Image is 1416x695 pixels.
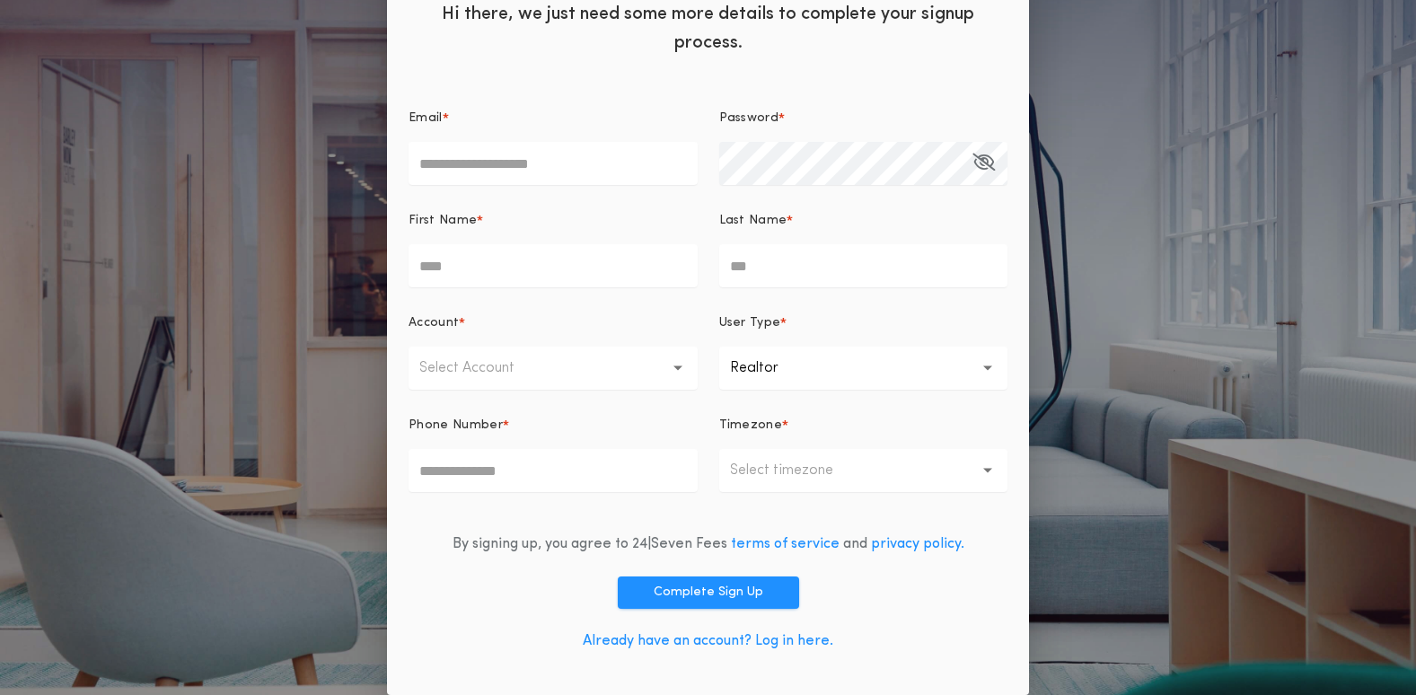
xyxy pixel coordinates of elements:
input: Password* [719,142,1008,185]
p: Last Name [719,212,787,230]
a: privacy policy. [871,537,964,551]
button: Realtor [719,347,1008,390]
button: Select timezone [719,449,1008,492]
button: Complete Sign Up [618,576,799,609]
p: Account [409,314,459,332]
button: Password* [972,142,995,185]
input: First Name* [409,244,698,287]
input: Last Name* [719,244,1008,287]
p: Email [409,110,443,128]
input: Email* [409,142,698,185]
button: Select Account [409,347,698,390]
p: Password [719,110,779,128]
input: Phone Number* [409,449,698,492]
a: terms of service [731,537,840,551]
p: First Name [409,212,477,230]
p: Phone Number [409,417,503,435]
p: User Type [719,314,781,332]
p: Realtor [730,357,807,379]
p: Select Account [419,357,543,379]
a: Already have an account? Log in here. [583,634,833,648]
div: By signing up, you agree to 24|Seven Fees and [453,533,964,555]
p: Timezone [719,417,783,435]
p: Select timezone [730,460,862,481]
